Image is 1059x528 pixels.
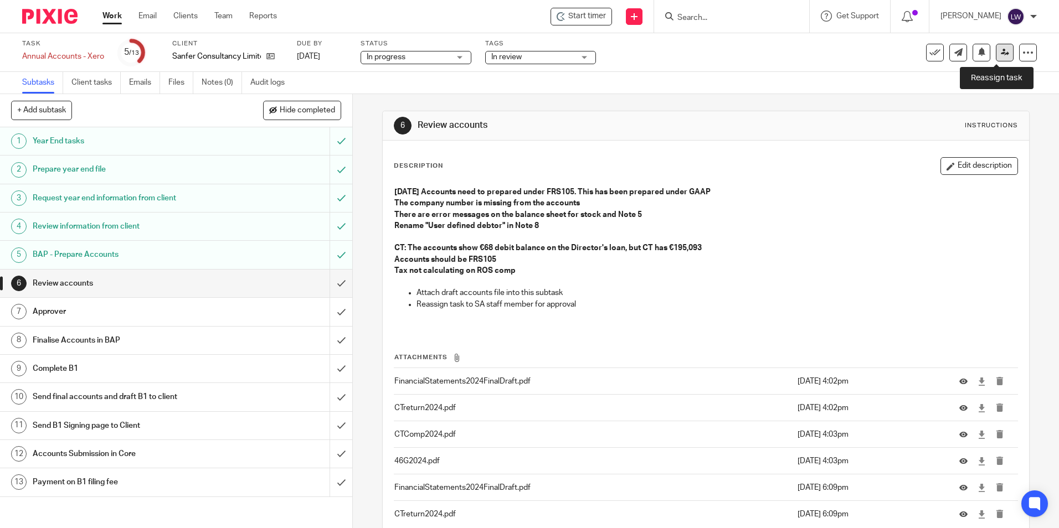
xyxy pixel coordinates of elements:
a: Download [978,376,986,387]
h1: Send final accounts and draft B1 to client [33,389,223,405]
a: Download [978,455,986,467]
a: Download [978,429,986,440]
span: [DATE] [297,53,320,60]
p: Attach draft accounts file into this subtask [417,287,1017,298]
span: Start timer [568,11,606,22]
a: Team [214,11,233,22]
a: Work [102,11,122,22]
div: 12 [11,446,27,462]
a: Audit logs [250,72,293,94]
div: 2 [11,162,27,178]
h1: Send B1 Signing page to Client [33,417,223,434]
p: FinancialStatements2024FinalDraft.pdf [394,482,791,493]
h1: Accounts Submission in Core [33,446,223,462]
span: Hide completed [280,106,335,115]
h1: Finalise Accounts in BAP [33,332,223,349]
p: CTComp2024.pdf [394,429,791,440]
strong: CT: The accounts show €68 debit balance on the Director's loan, but CT has €195,093 [394,244,702,252]
p: Description [394,162,443,170]
a: Email [138,11,157,22]
div: 3 [11,190,27,206]
p: [PERSON_NAME] [940,11,1001,22]
h1: Review information from client [33,218,223,235]
strong: Accounts should be FRS105 [394,256,496,263]
img: Pixie [22,9,78,24]
span: Get Support [836,12,879,20]
p: Reassign task to SA staff member for approval [417,299,1017,310]
small: /13 [129,50,139,56]
div: 10 [11,389,27,405]
div: 8 [11,333,27,348]
a: Files [168,72,193,94]
h1: Review accounts [33,275,223,292]
a: Emails [129,72,160,94]
a: Reports [249,11,277,22]
div: 9 [11,361,27,376]
h1: BAP - Prepare Accounts [33,246,223,263]
div: Instructions [965,121,1018,130]
p: FinancialStatements2024FinalDraft.pdf [394,376,791,387]
a: Download [978,509,986,520]
div: 7 [11,304,27,319]
h1: Complete B1 [33,360,223,377]
label: Tags [485,39,596,48]
p: [DATE] 6:09pm [798,509,943,520]
a: Download [978,482,986,493]
a: Clients [173,11,198,22]
button: Edit description [940,157,1018,175]
p: [DATE] 6:09pm [798,482,943,493]
div: 6 [394,117,412,134]
h1: Prepare year end file [33,161,223,178]
h1: Review accounts [418,120,729,131]
span: Attachments [394,354,448,360]
label: Due by [297,39,347,48]
a: Client tasks [71,72,121,94]
div: 5 [124,46,139,59]
input: Search [676,13,776,23]
div: Annual Accounts - Xero [22,51,104,62]
div: Sanfer Consultancy Limited - Annual Accounts - Xero [551,8,612,25]
strong: There are error messages on the balance sheet for stock and Note 5 [394,211,642,219]
p: [DATE] 4:02pm [798,402,943,413]
div: 11 [11,418,27,433]
img: svg%3E [1007,8,1025,25]
div: 4 [11,219,27,234]
label: Status [361,39,471,48]
p: [DATE] 4:03pm [798,455,943,467]
span: In progress [367,53,405,61]
h1: Payment on B1 filing fee [33,474,223,490]
a: Download [978,402,986,413]
h1: Request year end information from client [33,190,223,206]
strong: Rename "User defined debtor" in Note 8 [394,222,539,230]
p: 46G2024.pdf [394,455,791,467]
div: 13 [11,474,27,490]
a: Subtasks [22,72,63,94]
div: 5 [11,247,27,263]
p: Sanfer Consultancy Limited [172,51,261,62]
strong: [DATE] Accounts need to prepared under FRS105. This has been prepared under GAAP [394,188,711,196]
p: CTreturn2024.pdf [394,402,791,413]
h1: Approver [33,303,223,320]
div: 1 [11,133,27,149]
span: In review [491,53,522,61]
strong: Tax not calculating on ROS comp [394,267,516,275]
a: Notes (0) [202,72,242,94]
div: 6 [11,276,27,291]
button: Hide completed [263,101,341,120]
button: + Add subtask [11,101,72,120]
label: Client [172,39,283,48]
h1: Year End tasks [33,133,223,149]
p: [DATE] 4:03pm [798,429,943,440]
label: Task [22,39,104,48]
p: [DATE] 4:02pm [798,376,943,387]
p: CTreturn2024.pdf [394,509,791,520]
strong: The company number is missing from the accounts [394,199,580,207]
